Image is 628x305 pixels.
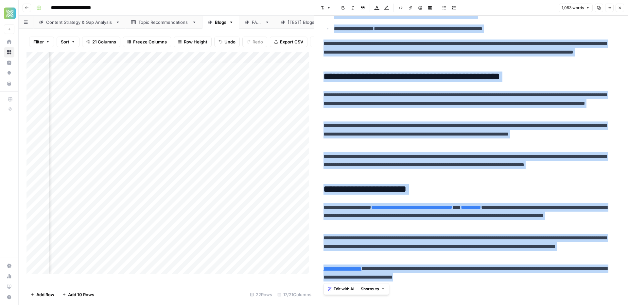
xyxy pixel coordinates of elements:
span: Shortcuts [361,286,379,292]
div: Blogs [215,19,226,25]
button: Filter [29,37,54,47]
span: Filter [33,39,44,45]
div: [TEST] Blogs [288,19,315,25]
button: 1,053 words [559,4,593,12]
span: Add 10 Rows [68,291,94,298]
img: Xponent21 Logo [4,8,16,19]
span: Sort [61,39,69,45]
button: Redo [242,37,267,47]
button: Workspace: Xponent21 [4,5,14,22]
a: Your Data [4,78,14,89]
span: 21 Columns [92,39,116,45]
a: Insights [4,57,14,68]
span: Undo [224,39,235,45]
a: Content Strategy & Gap Analysis [33,16,126,29]
a: Opportunities [4,68,14,78]
div: Topic Recommendations [138,19,189,25]
button: Add 10 Rows [58,289,98,300]
span: Redo [253,39,263,45]
button: Freeze Columns [123,37,171,47]
a: Browse [4,47,14,57]
a: Settings [4,261,14,271]
div: 17/21 Columns [275,289,314,300]
button: Help + Support [4,292,14,302]
button: Add Row [26,289,58,300]
a: Home [4,37,14,47]
button: Edit with AI [325,285,357,293]
div: FAQs [252,19,262,25]
button: Undo [214,37,240,47]
button: 21 Columns [82,37,120,47]
a: Usage [4,271,14,281]
button: Row Height [174,37,212,47]
a: Topic Recommendations [126,16,202,29]
div: 22 Rows [247,289,275,300]
button: Sort [57,37,79,47]
a: Learning Hub [4,281,14,292]
a: FAQs [239,16,275,29]
span: Row Height [184,39,207,45]
div: Content Strategy & Gap Analysis [46,19,113,25]
span: Add Row [36,291,54,298]
a: [TEST] Blogs [275,16,327,29]
span: 1,053 words [562,5,584,11]
a: Blogs [202,16,239,29]
button: Shortcuts [358,285,388,293]
button: Export CSV [270,37,307,47]
span: Export CSV [280,39,303,45]
span: Edit with AI [334,286,354,292]
span: Freeze Columns [133,39,167,45]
